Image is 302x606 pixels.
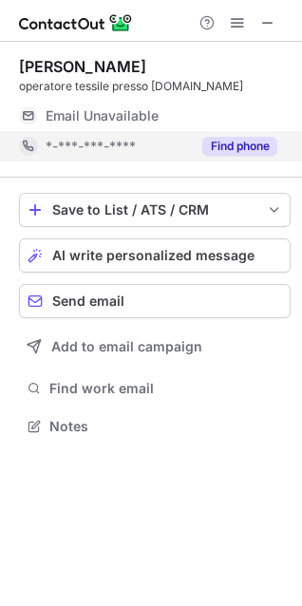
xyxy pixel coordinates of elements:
div: operatore tessile presso [DOMAIN_NAME] [19,78,291,95]
span: Email Unavailable [46,107,159,124]
button: Send email [19,284,291,318]
div: [PERSON_NAME] [19,57,146,76]
button: Notes [19,413,291,440]
img: ContactOut v5.3.10 [19,11,133,34]
span: Notes [49,418,283,435]
button: Add to email campaign [19,330,291,364]
span: Send email [52,294,124,309]
span: Find work email [49,380,283,397]
span: Add to email campaign [51,339,202,354]
button: Find work email [19,375,291,402]
button: save-profile-one-click [19,193,291,227]
button: AI write personalized message [19,238,291,273]
div: Save to List / ATS / CRM [52,202,257,218]
span: AI write personalized message [52,248,255,263]
button: Reveal Button [202,137,277,156]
